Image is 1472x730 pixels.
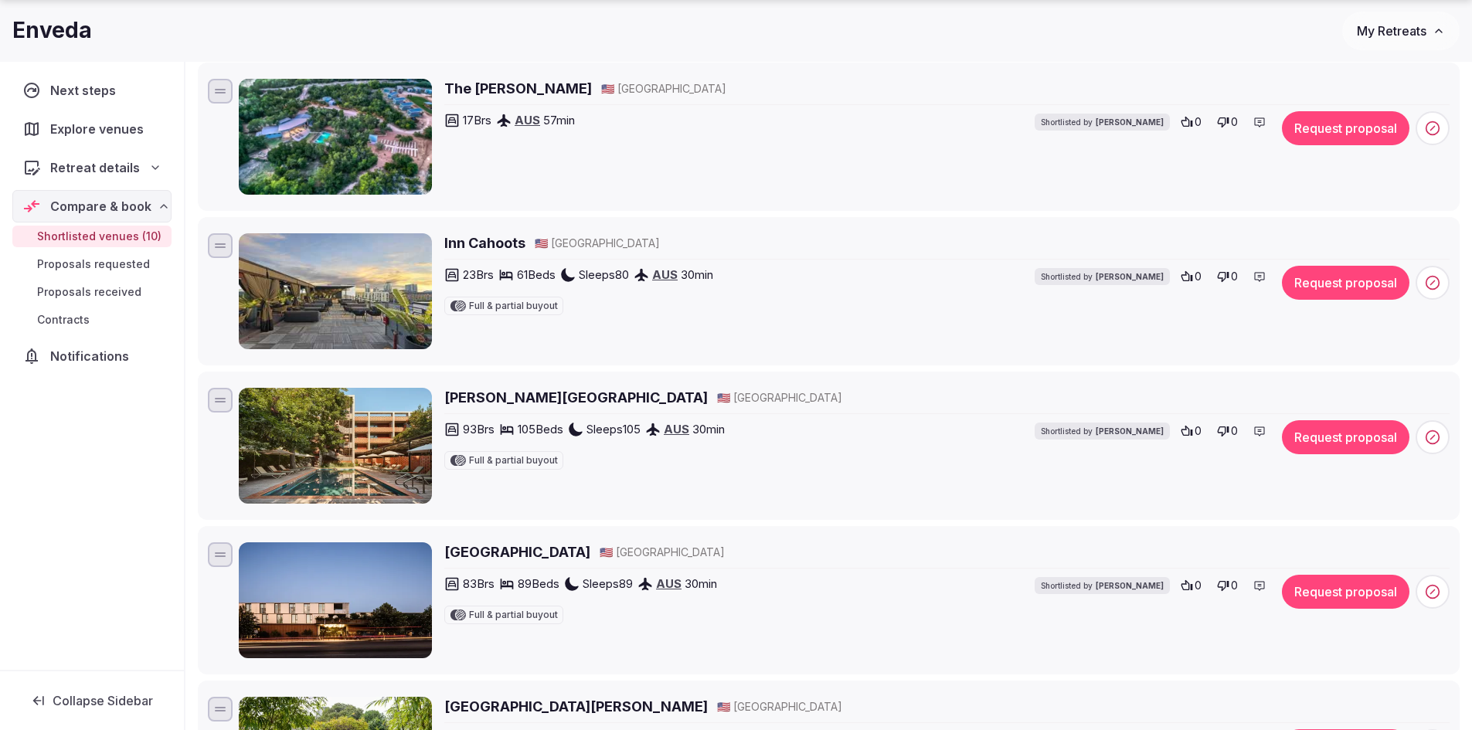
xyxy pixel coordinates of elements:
a: [GEOGRAPHIC_DATA][PERSON_NAME] [444,697,708,716]
span: 0 [1195,269,1202,284]
span: 0 [1195,578,1202,593]
a: Contracts [12,309,172,331]
button: Request proposal [1282,266,1409,300]
span: 🇺🇸 [600,545,613,559]
a: The [PERSON_NAME] [444,79,592,98]
a: [PERSON_NAME][GEOGRAPHIC_DATA] [444,388,708,407]
button: My Retreats [1342,12,1460,50]
a: AUS [656,576,682,591]
span: 🇺🇸 [601,82,614,95]
span: [GEOGRAPHIC_DATA] [733,699,842,715]
button: 0 [1212,420,1243,442]
a: AUS [515,113,540,127]
button: 🇺🇸 [600,545,613,560]
a: Inn Cahoots [444,233,525,253]
button: 0 [1212,266,1243,287]
span: 61 Beds [517,267,556,283]
a: Notifications [12,340,172,372]
a: Proposals received [12,281,172,303]
span: Collapse Sidebar [53,693,153,708]
span: Contracts [37,312,90,328]
span: Compare & book [50,197,151,216]
span: 89 Beds [518,576,559,592]
button: 🇺🇸 [717,390,730,406]
button: 0 [1176,420,1206,442]
div: Shortlisted by [1035,577,1170,594]
span: 93 Brs [463,421,495,437]
span: 23 Brs [463,267,494,283]
span: Full & partial buyout [469,301,558,311]
span: 30 min [685,576,717,592]
button: Request proposal [1282,575,1409,609]
span: 105 Beds [518,421,563,437]
a: Explore venues [12,113,172,145]
img: Inn Cahoots [239,233,432,349]
span: Full & partial buyout [469,456,558,465]
button: 🇺🇸 [601,81,614,97]
div: Shortlisted by [1035,114,1170,131]
button: 🇺🇸 [717,699,730,715]
button: 0 [1176,575,1206,596]
span: 🇺🇸 [717,391,730,404]
span: 🇺🇸 [717,700,730,713]
button: Collapse Sidebar [12,684,172,718]
span: [PERSON_NAME] [1096,426,1164,436]
img: South Congress Hotel [239,542,432,658]
button: 🇺🇸 [535,236,548,251]
span: Proposals received [37,284,141,300]
span: Shortlisted venues (10) [37,229,161,244]
span: [PERSON_NAME] [1096,580,1164,591]
span: Explore venues [50,120,150,138]
a: Shortlisted venues (10) [12,226,172,247]
h1: Enveda [12,15,92,46]
div: Shortlisted by [1035,268,1170,285]
span: 0 [1195,423,1202,439]
span: Sleeps 105 [586,421,641,437]
span: 0 [1231,114,1238,130]
span: Retreat details [50,158,140,177]
span: Full & partial buyout [469,610,558,620]
a: AUS [664,422,689,436]
button: 0 [1176,266,1206,287]
span: Notifications [50,347,135,365]
span: Sleeps 80 [579,267,629,283]
span: [GEOGRAPHIC_DATA] [733,390,842,406]
button: Request proposal [1282,420,1409,454]
a: Next steps [12,74,172,107]
span: Sleeps 89 [583,576,633,592]
div: Shortlisted by [1035,423,1170,440]
span: 0 [1231,269,1238,284]
button: 0 [1212,575,1243,596]
span: 57 min [543,112,575,128]
span: 🇺🇸 [535,236,548,250]
span: 30 min [681,267,713,283]
span: 0 [1195,114,1202,130]
span: [PERSON_NAME] [1096,271,1164,282]
button: 0 [1212,111,1243,133]
img: The Liney Moon [239,79,432,195]
span: My Retreats [1357,23,1426,39]
a: AUS [652,267,678,282]
span: 17 Brs [463,112,491,128]
span: 0 [1231,578,1238,593]
span: [GEOGRAPHIC_DATA] [616,545,725,560]
span: Proposals requested [37,256,150,272]
span: 30 min [692,421,725,437]
img: Carpenter Hotel [239,388,432,504]
span: Next steps [50,81,122,100]
button: 0 [1176,111,1206,133]
span: [GEOGRAPHIC_DATA] [551,236,660,251]
a: [GEOGRAPHIC_DATA] [444,542,590,562]
span: 0 [1231,423,1238,439]
a: Proposals requested [12,253,172,275]
span: [GEOGRAPHIC_DATA] [617,81,726,97]
span: 83 Brs [463,576,495,592]
button: Request proposal [1282,111,1409,145]
span: [PERSON_NAME] [1096,117,1164,127]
